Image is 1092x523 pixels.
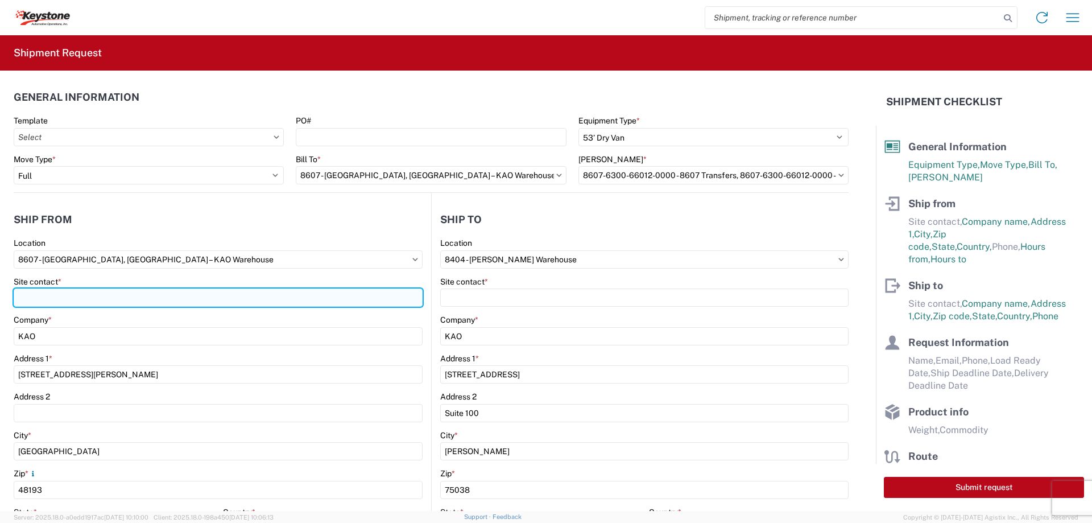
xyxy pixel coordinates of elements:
[104,514,148,521] span: [DATE] 10:10:00
[914,229,933,240] span: City,
[493,513,522,520] a: Feedback
[296,116,311,126] label: PO#
[440,250,849,269] input: Select
[908,355,936,366] span: Name,
[908,141,1007,153] span: General Information
[440,238,472,248] label: Location
[440,353,479,364] label: Address 1
[908,197,955,209] span: Ship from
[440,315,478,325] label: Company
[440,214,482,225] h2: Ship to
[14,507,37,517] label: State
[992,241,1020,252] span: Phone,
[440,468,455,479] label: Zip
[933,311,972,322] span: Zip code,
[930,368,1014,378] span: Ship Deadline Date,
[908,172,983,183] span: [PERSON_NAME]
[440,277,488,287] label: Site contact
[440,430,458,440] label: City
[962,355,990,366] span: Phone,
[908,159,980,170] span: Equipment Type,
[932,241,957,252] span: State,
[14,277,61,287] label: Site contact
[14,514,148,521] span: Server: 2025.18.0-a0edd1917ac
[957,241,992,252] span: Country,
[886,95,1002,109] h2: Shipment Checklist
[1028,159,1057,170] span: Bill To,
[223,507,255,517] label: Country
[908,336,1009,348] span: Request Information
[908,450,938,462] span: Route
[930,254,966,265] span: Hours to
[1032,311,1058,322] span: Phone
[908,406,969,418] span: Product info
[14,128,284,146] input: Select
[14,116,48,126] label: Template
[14,92,139,103] h2: General Information
[14,214,72,225] h2: Ship from
[14,238,45,248] label: Location
[296,166,566,184] input: Select
[14,154,56,164] label: Move Type
[229,514,274,521] span: [DATE] 10:06:13
[154,514,274,521] span: Client: 2025.18.0-198a450
[14,468,38,479] label: Zip
[997,311,1032,322] span: Country,
[705,7,1000,28] input: Shipment, tracking or reference number
[908,425,940,435] span: Weight,
[440,507,464,517] label: State
[14,430,31,440] label: City
[14,250,423,269] input: Select
[14,353,52,364] label: Address 1
[884,477,1084,498] button: Submit request
[908,216,962,227] span: Site contact,
[936,355,962,366] span: Email,
[578,166,849,184] input: Select
[940,425,988,435] span: Commodity
[980,159,1028,170] span: Move Type,
[14,392,50,402] label: Address 2
[908,298,962,309] span: Site contact,
[464,513,493,520] a: Support
[578,116,640,126] label: Equipment Type
[962,216,1031,227] span: Company name,
[903,512,1078,522] span: Copyright © [DATE]-[DATE] Agistix Inc., All Rights Reserved
[649,507,681,517] label: Country
[14,46,102,60] h2: Shipment Request
[578,154,647,164] label: [PERSON_NAME]
[440,392,477,402] label: Address 2
[914,311,933,322] span: City,
[14,315,52,325] label: Company
[962,298,1031,309] span: Company name,
[908,279,943,291] span: Ship to
[296,154,321,164] label: Bill To
[972,311,997,322] span: State,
